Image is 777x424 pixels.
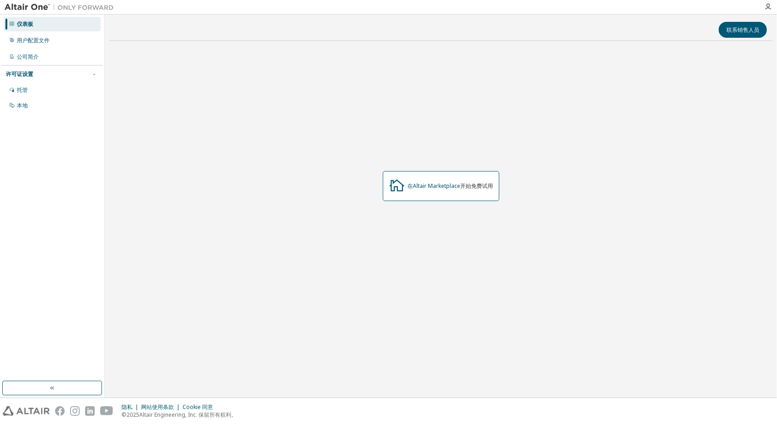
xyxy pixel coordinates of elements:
font: 仪表板 [17,20,33,28]
font: 隐私 [122,403,132,411]
img: youtube.svg [100,406,113,416]
font: Altair Engineering, Inc. 保留所有权利。 [139,411,237,419]
font: © [122,411,127,419]
img: 牵牛星一号 [5,3,118,12]
font: 2025 [127,411,139,419]
img: altair_logo.svg [3,406,50,416]
font: 网站使用条款 [141,403,174,411]
img: instagram.svg [70,406,80,416]
font: 许可证设置 [6,70,33,78]
button: 联系销售人员 [719,22,767,38]
font: 公司简介 [17,53,39,61]
font: 用户配置文件 [17,36,50,44]
font: 本地 [17,101,28,109]
font: 托管 [17,86,28,94]
img: facebook.svg [55,406,65,416]
font: 开始免费试用 [461,182,493,190]
a: 在Altair Marketplace [408,182,461,190]
font: 联系销售人员 [726,26,759,34]
font: Cookie 同意 [183,403,213,411]
img: linkedin.svg [85,406,95,416]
